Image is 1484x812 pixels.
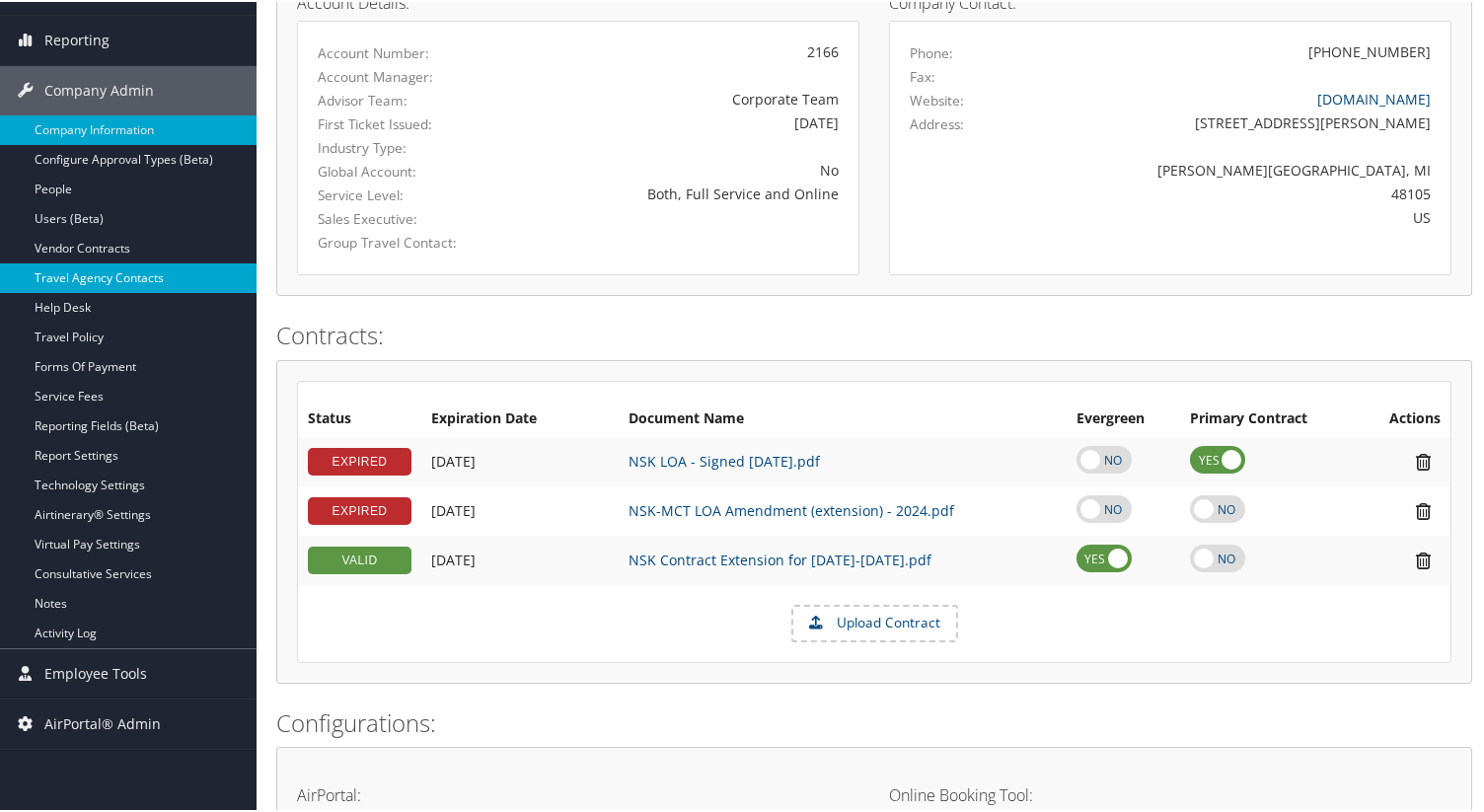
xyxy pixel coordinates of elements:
div: No [501,158,839,179]
div: [DATE] [501,111,839,131]
th: Document Name [619,400,1067,435]
div: VALID [308,545,411,572]
label: Group Travel Contact: [318,231,472,251]
label: Sales Executive: [318,207,472,227]
a: NSK LOA - Signed [DATE].pdf [629,450,820,469]
label: Website: [910,89,964,109]
div: [PERSON_NAME][GEOGRAPHIC_DATA], MI [1048,158,1432,179]
label: Upload Contract [793,605,956,638]
label: Account Manager: [318,65,472,85]
label: Phone: [910,41,953,61]
div: EXPIRED [308,446,411,474]
span: AirPortal® Admin [44,698,161,747]
h2: Configurations: [276,704,1472,738]
a: [DOMAIN_NAME] [1317,88,1431,107]
span: Employee Tools [44,647,147,697]
i: Remove Contract [1406,499,1441,520]
label: First Ticket Issued: [318,112,472,132]
label: Address: [910,112,964,132]
div: Add/Edit Date [431,500,609,518]
label: Industry Type: [318,136,472,156]
a: NSK Contract Extension for [DATE]-[DATE].pdf [629,549,931,567]
label: Service Level: [318,184,472,203]
span: Reporting [44,14,110,63]
div: Add/Edit Date [431,550,609,567]
label: Advisor Team: [318,89,472,109]
span: Company Admin [44,64,154,113]
i: Remove Contract [1406,450,1441,471]
th: Status [298,400,421,435]
th: Primary Contract [1180,400,1358,435]
div: [PHONE_NUMBER] [1308,39,1431,60]
div: [STREET_ADDRESS][PERSON_NAME] [1048,111,1432,131]
i: Remove Contract [1406,549,1441,569]
span: [DATE] [431,499,476,518]
div: US [1048,205,1432,226]
label: Global Account: [318,160,472,180]
label: Account Number: [318,41,472,61]
label: Fax: [910,65,935,85]
span: [DATE] [431,450,476,469]
h2: Contracts: [276,317,1472,350]
h4: AirPortal: [297,785,859,801]
div: 48105 [1048,182,1432,202]
th: Actions [1359,400,1450,435]
th: Evergreen [1067,400,1180,435]
span: [DATE] [431,549,476,567]
h4: Online Booking Tool: [889,785,1451,801]
div: Corporate Team [501,87,839,108]
div: Both, Full Service and Online [501,182,839,202]
div: EXPIRED [308,495,411,523]
div: Add/Edit Date [431,451,609,469]
a: NSK-MCT LOA Amendment (extension) - 2024.pdf [629,499,954,518]
div: 2166 [501,39,839,60]
th: Expiration Date [421,400,619,435]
